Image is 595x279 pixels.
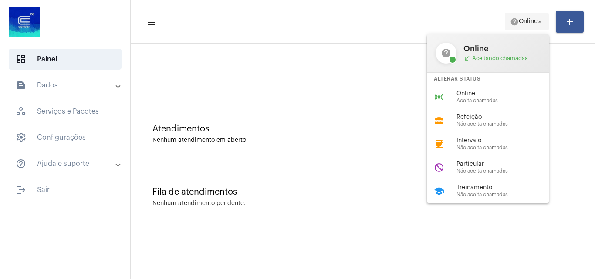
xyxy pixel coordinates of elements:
span: Não aceita chamadas [456,145,556,151]
div: Alterar Status [427,73,549,85]
span: Particular [456,161,556,168]
mat-icon: coffee [434,139,444,149]
span: Online [456,91,556,97]
mat-icon: school [434,186,444,196]
mat-icon: do_not_disturb [434,162,444,173]
span: Intervalo [456,138,556,144]
span: Online [463,44,540,53]
span: Treinamento [456,185,556,191]
mat-icon: lunch_dining [434,115,444,126]
mat-icon: online_prediction [434,92,444,102]
span: Não aceita chamadas [456,121,556,127]
span: Aceita chamadas [456,98,556,104]
span: Não aceita chamadas [456,192,556,198]
span: Não aceita chamadas [456,168,556,174]
mat-icon: help [436,43,456,64]
span: Refeição [456,114,556,121]
mat-icon: call_received [463,55,470,62]
span: Aceitando chamadas [463,55,540,62]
